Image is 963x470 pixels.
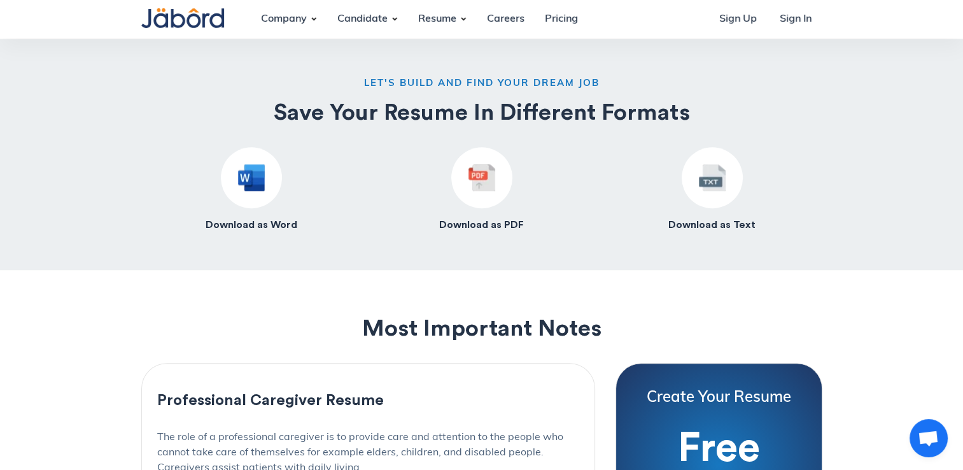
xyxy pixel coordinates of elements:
[910,419,948,457] a: Open chat
[238,164,265,191] img: Resume as Word
[770,2,822,36] a: Sign In
[327,2,398,36] div: Candidate
[251,2,317,36] div: Company
[631,389,806,408] h4: Create Your Resume
[141,101,822,124] h2: Save Your Resume In Different Formats
[699,164,726,191] img: Resume as Text
[141,317,822,340] h2: Most Important Notes
[709,2,767,36] a: Sign Up
[477,2,535,36] a: Careers
[668,218,756,232] h4: Download as Text
[157,389,579,412] h3: Professional Caregiver Resume
[206,218,297,232] h4: Download as Word
[141,8,224,28] img: Jabord
[141,77,822,92] h6: LET'S BUILD AND FIND YOUR DREAM JOB
[408,2,467,36] div: Resume
[468,164,495,191] img: Resume as PDF
[439,218,524,232] h4: Download as PDF
[535,2,588,36] a: Pricing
